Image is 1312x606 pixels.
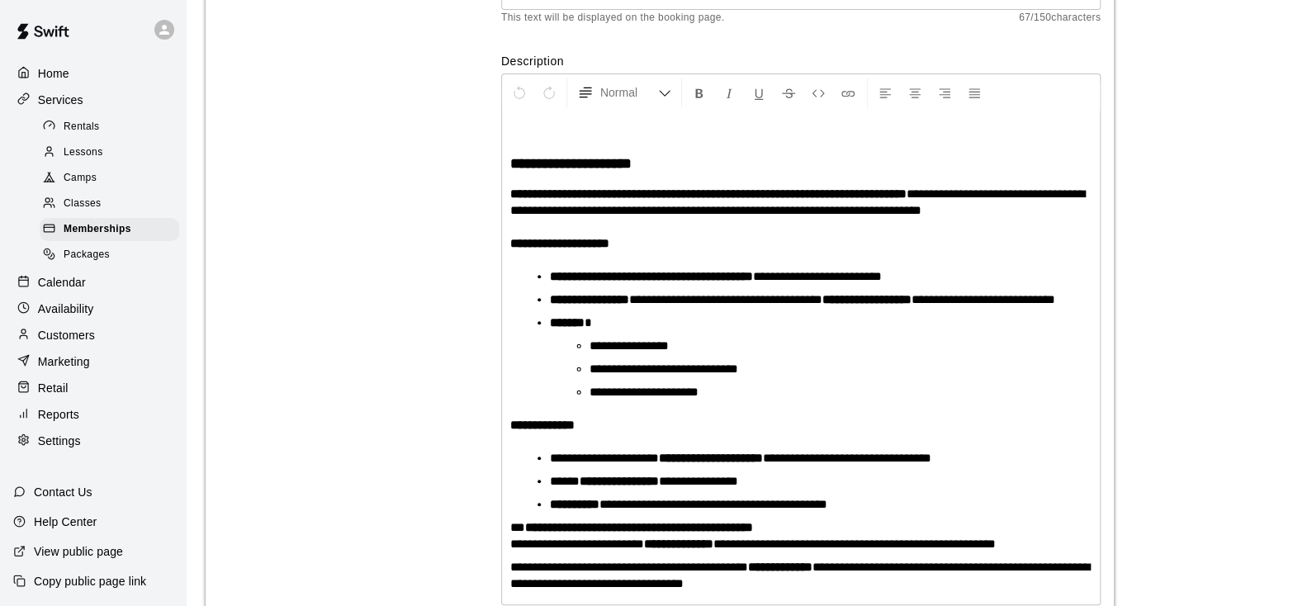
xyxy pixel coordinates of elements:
button: Undo [505,78,533,107]
a: Calendar [13,270,173,295]
a: Settings [13,428,173,453]
p: Availability [38,301,94,317]
a: Packages [40,243,186,268]
div: Classes [40,192,179,215]
span: Lessons [64,144,103,161]
div: Memberships [40,218,179,241]
div: Camps [40,167,179,190]
a: Memberships [40,217,186,243]
p: Reports [38,406,79,423]
button: Left Align [871,78,899,107]
button: Insert Code [804,78,832,107]
a: Reports [13,402,173,427]
a: Customers [13,323,173,348]
p: Settings [38,433,81,449]
button: Formatting Options [571,78,678,107]
a: Availability [13,296,173,321]
span: 67 / 150 characters [1019,10,1101,26]
span: Classes [64,196,101,212]
p: Services [38,92,83,108]
button: Center Align [901,78,929,107]
button: Redo [535,78,563,107]
a: Home [13,61,173,86]
p: Calendar [38,274,86,291]
a: Lessons [40,140,186,165]
p: Copy public page link [34,573,146,589]
a: Services [13,88,173,112]
button: Justify Align [960,78,988,107]
p: Marketing [38,353,90,370]
span: Memberships [64,221,131,238]
button: Format Underline [745,78,773,107]
p: View public page [34,543,123,560]
a: Rentals [40,114,186,140]
span: Camps [64,170,97,187]
span: Packages [64,247,110,263]
button: Format Italics [715,78,743,107]
div: Rentals [40,116,179,139]
button: Right Align [931,78,959,107]
p: Customers [38,327,95,343]
div: Packages [40,244,179,267]
p: Help Center [34,514,97,530]
button: Insert Link [834,78,862,107]
a: Camps [40,166,186,192]
button: Format Bold [685,78,713,107]
p: Contact Us [34,484,92,500]
button: Format Strikethrough [774,78,803,107]
div: Lessons [40,141,179,164]
p: Home [38,65,69,82]
a: Marketing [13,349,173,374]
label: Description [501,53,1101,69]
a: Retail [13,376,173,400]
span: This text will be displayed on the booking page. [501,10,725,26]
a: Classes [40,192,186,217]
span: Normal [600,84,658,101]
span: Rentals [64,119,100,135]
p: Retail [38,380,69,396]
